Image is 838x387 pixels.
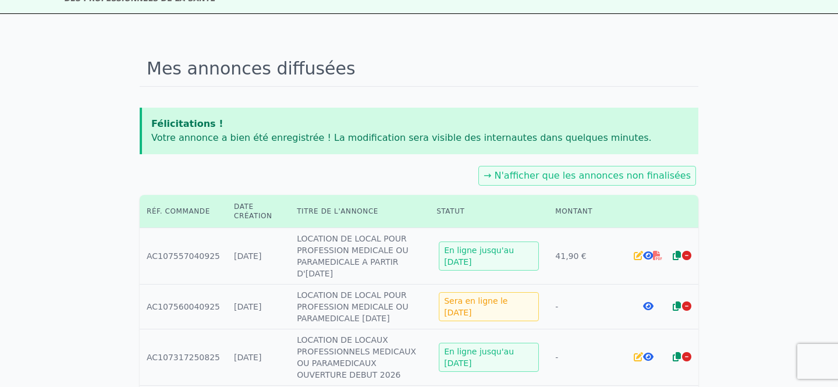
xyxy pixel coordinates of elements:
td: [DATE] [227,285,290,329]
i: Editer l'annonce [634,352,643,361]
i: Voir l'annonce [643,251,654,260]
td: [DATE] [227,329,290,386]
i: Télécharger la facture [653,251,662,260]
h1: Mes annonces diffusées [140,51,698,87]
a: → N'afficher que les annonces non finalisées [484,170,691,181]
td: AC107317250825 [140,329,227,386]
i: Editer l'annonce [634,251,643,260]
th: Titre de l'annonce [290,195,429,228]
div: Sera en ligne le [DATE] [439,292,539,321]
p: Félicitations ! [151,117,689,131]
i: Voir l'annonce [643,301,654,311]
td: LOCATION DE LOCAL POUR PROFESSION MEDICALE OU PARAMEDICALE [DATE] [290,285,429,329]
i: Arrêter la diffusion de l'annonce [682,352,691,361]
td: LOCATION DE LOCAL POUR PROFESSION MEDICALE OU PARAMEDICALE A PARTIR D'[DATE] [290,228,429,285]
p: Votre annonce a bien été enregistrée ! La modification sera visible des internautes dans quelques... [151,131,689,145]
td: - [548,285,626,329]
i: Dupliquer l'annonce [673,352,681,361]
th: Réf. commande [140,195,227,228]
i: Voir l'annonce [643,352,654,361]
i: Dupliquer l'annonce [673,301,681,311]
i: Arrêter la diffusion de l'annonce [682,301,691,311]
th: Date création [227,195,290,228]
td: 41,90 € [548,228,626,285]
td: AC107560040925 [140,285,227,329]
app-notification-permanent: Félicitations ! [140,108,698,154]
th: Montant [548,195,626,228]
div: En ligne jusqu'au [DATE] [439,343,539,372]
td: [DATE] [227,228,290,285]
div: En ligne jusqu'au [DATE] [439,242,539,271]
i: Dupliquer l'annonce [673,251,681,260]
th: Statut [429,195,548,228]
td: - [548,329,626,386]
td: AC107557040925 [140,228,227,285]
td: LOCATION DE LOCAUX PROFESSIONNELS MEDICAUX OU PARAMEDICAUX OUVERTURE DEBUT 2026 [290,329,429,386]
i: Arrêter la diffusion de l'annonce [682,251,691,260]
